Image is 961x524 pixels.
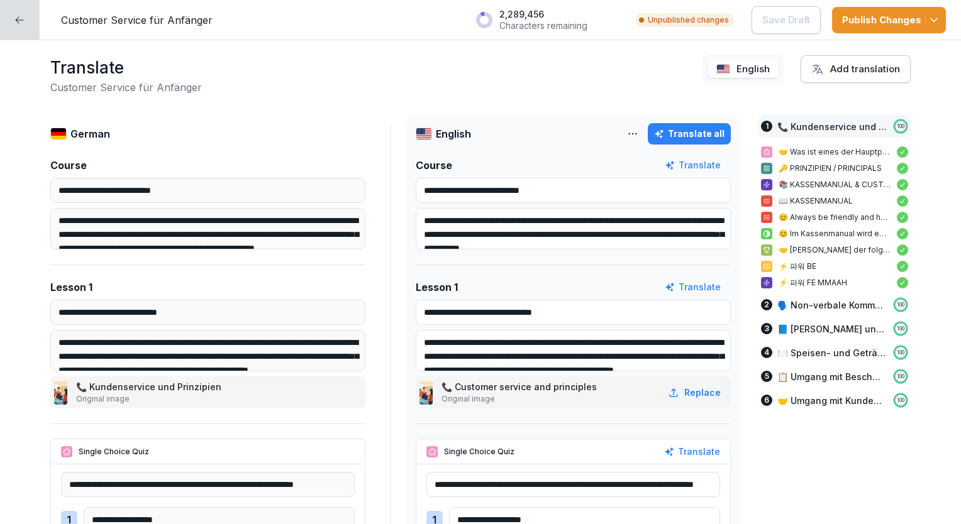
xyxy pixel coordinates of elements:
p: Single Choice Quiz [444,446,514,457]
h2: Customer Service für Anfänger [50,80,202,95]
div: Translate all [654,127,725,141]
p: 🤝 Umgang mit Kunden mit besonderen Bedürfnissen [777,394,887,407]
p: Save Draft [762,13,810,27]
p: 📞 Kundenservice und Prinzipien [76,380,224,393]
p: 100 [897,373,904,380]
p: Original image [76,393,224,405]
p: 📋 Umgang mit Beschwerden [777,370,887,383]
div: 6 [761,395,772,406]
p: Replace [684,386,721,399]
p: 100 [897,123,904,130]
img: m4r82gwgcs585exh77cd6vf0.png [54,381,67,405]
img: m4r82gwgcs585exh77cd6vf0.png [419,381,433,405]
p: Characters remaining [499,20,587,31]
div: Publish Changes [842,13,936,27]
div: 2 [761,299,772,310]
p: Lesson 1 [416,280,458,295]
p: Single Choice Quiz [79,446,149,457]
p: 📞 Customer service and principles [442,380,599,393]
button: Translate all [648,123,731,145]
p: 100 [897,396,904,404]
p: German [70,126,110,141]
button: Translate [665,280,721,294]
p: Course [50,158,87,173]
button: Translate [665,158,721,172]
p: 📘 [PERSON_NAME] und Kundenservice-Anleitung [777,322,887,336]
p: 📚 KASSENMANUAL & CUSTOMER SERVICE MANUAL [779,179,891,190]
p: 100 [897,349,904,356]
button: 2,289,456Characters remaining [469,4,624,36]
p: Course [416,158,452,173]
button: Save Draft [752,6,821,34]
div: 5 [761,371,772,382]
p: 😊 Always be friendly and helpful to customers [779,212,891,223]
p: ⚡️ 파워 FE MMAAH [779,277,891,288]
img: de.svg [50,128,67,140]
div: 4 [761,347,772,358]
button: Publish Changes [832,7,946,33]
p: 100 [897,301,904,308]
p: 📖 KASSENMANUAL [779,195,891,207]
p: ⚡ 파워 BE [779,261,891,272]
div: 3 [761,323,772,334]
p: English [736,62,770,77]
p: Lesson 1 [50,280,92,295]
p: Original image [442,393,599,405]
p: 😊 Im Kassenmanual wird empfohlen, [PERSON_NAME] immer freundlich und hilfsbereit zu behandeln. [779,228,891,239]
p: 🔑 PRINZIPIEN / PRINCIPALS [779,163,891,174]
p: 2,289,456 [499,9,587,20]
p: English [436,126,471,141]
img: us.svg [416,128,432,140]
p: Customer Service für Anfänger [61,13,213,28]
p: 🗣️ Non-verbale Kommunikation [777,298,887,312]
p: 100 [897,325,904,332]
button: Add translation [801,55,911,83]
p: Unpublished changes [648,14,729,26]
button: Translate [664,445,720,459]
h1: Translate [50,55,202,80]
div: Add translation [811,62,900,76]
div: 1 [761,121,772,132]
img: us.svg [716,64,730,74]
p: 🤝 [PERSON_NAME] der folgenden Aussagen gehören zu den Prinzipien des Kundenservice? [779,244,891,256]
p: 📞 Kundenservice und Prinzipien [777,120,887,133]
p: 🤝 Was ist eines der Hauptprinzipien im Kundenservice laut der Lektion? [779,146,891,158]
p: 🍽️ Speisen- und Getränkeauswahl [777,346,887,359]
